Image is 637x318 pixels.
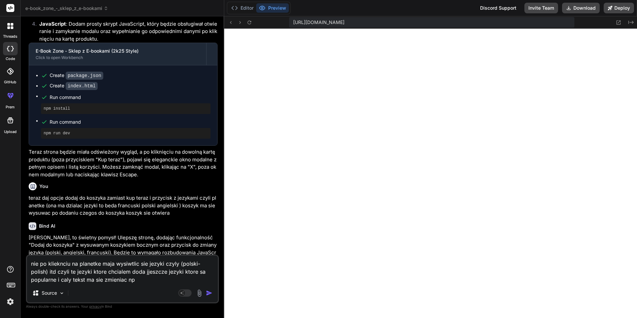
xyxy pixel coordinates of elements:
[4,79,16,85] label: GitHub
[293,19,344,26] span: [URL][DOMAIN_NAME]
[36,55,200,60] div: Click to open Workbench
[59,290,65,296] img: Pick Models
[4,129,17,135] label: Upload
[206,290,213,296] img: icon
[196,289,203,297] img: attachment
[44,131,208,136] pre: npm run dev
[26,303,219,310] p: Always double-check its answers. Your in Bind
[44,106,208,111] pre: npm install
[229,3,256,13] button: Editor
[42,290,57,296] p: Source
[29,148,218,178] p: Teraz strona będzie miała odświeżony wygląd, a po kliknięciu na dowolną kartę produktu (poza przy...
[39,21,66,27] strong: JavaScript
[50,82,98,89] div: Create
[3,34,17,39] label: threads
[34,20,218,43] li: : Dodam prosty skrypt JavaScript, który będzie obsługiwał otwieranie i zamykanie modalu oraz wype...
[39,223,55,229] h6: Bind AI
[66,72,103,80] code: package.json
[29,234,218,265] p: [PERSON_NAME], to świetny pomysł! Ulepszę stronę, dodając funkcjonalność "Dodaj do koszyka" z wys...
[50,72,103,79] div: Create
[6,56,15,62] label: code
[50,94,211,101] span: Run command
[29,43,206,65] button: E-Book Zone - Sklep z E-bookami (2k25 Style)Click to open Workbench
[6,104,15,110] label: prem
[66,82,98,90] code: index.html
[50,119,211,125] span: Run command
[25,5,108,12] span: e-book_zone_-_sklep_z_e-bookami
[39,183,48,190] h6: You
[562,3,600,13] button: Download
[5,296,16,307] img: settings
[476,3,520,13] div: Discord Support
[256,3,289,13] button: Preview
[27,256,218,284] textarea: nie po klieknciu na planetke maja wysiwtlic sie jezyki czyly (polski-polish) itd czyli te jezyki ...
[36,48,200,54] div: E-Book Zone - Sklep z E-bookami (2k25 Style)
[524,3,558,13] button: Invite Team
[604,3,634,13] button: Deploy
[29,194,218,217] p: teraz daj opcje dodaj do koszyka zamiast kup teraz i przycisk z jezykami czyli planetke (ona ma d...
[89,304,101,308] span: privacy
